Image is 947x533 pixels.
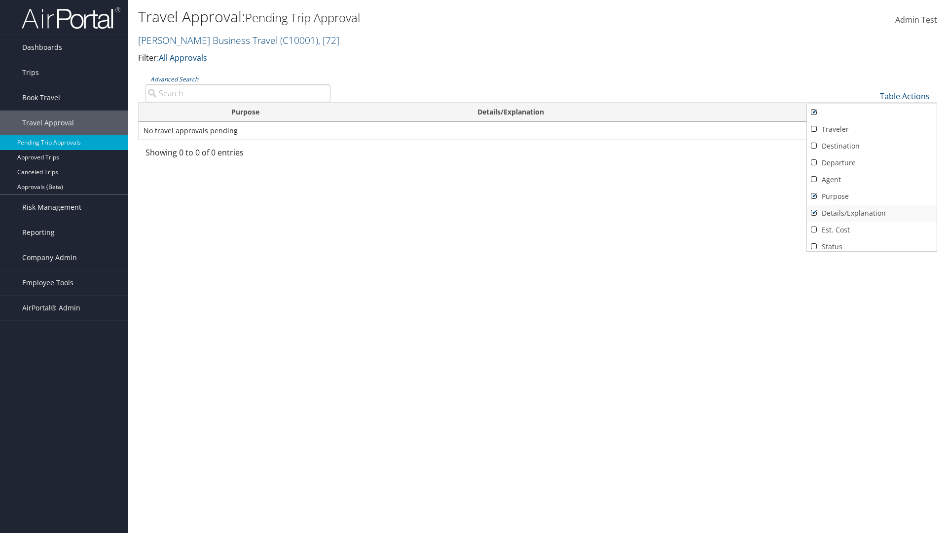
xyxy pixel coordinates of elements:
[807,238,937,255] a: Status
[22,195,81,220] span: Risk Management
[807,171,937,188] a: Agent
[22,60,39,85] span: Trips
[22,245,77,270] span: Company Admin
[22,220,55,245] span: Reporting
[22,6,120,30] img: airportal-logo.png
[807,138,937,154] a: Destination
[22,35,62,60] span: Dashboards
[807,205,937,222] a: Details/Explanation
[807,121,937,138] a: Traveler
[22,111,74,135] span: Travel Approval
[807,154,937,171] a: Departure
[22,85,60,110] span: Book Travel
[22,296,80,320] span: AirPortal® Admin
[807,188,937,205] a: Purpose
[22,270,73,295] span: Employee Tools
[807,222,937,238] a: Est. Cost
